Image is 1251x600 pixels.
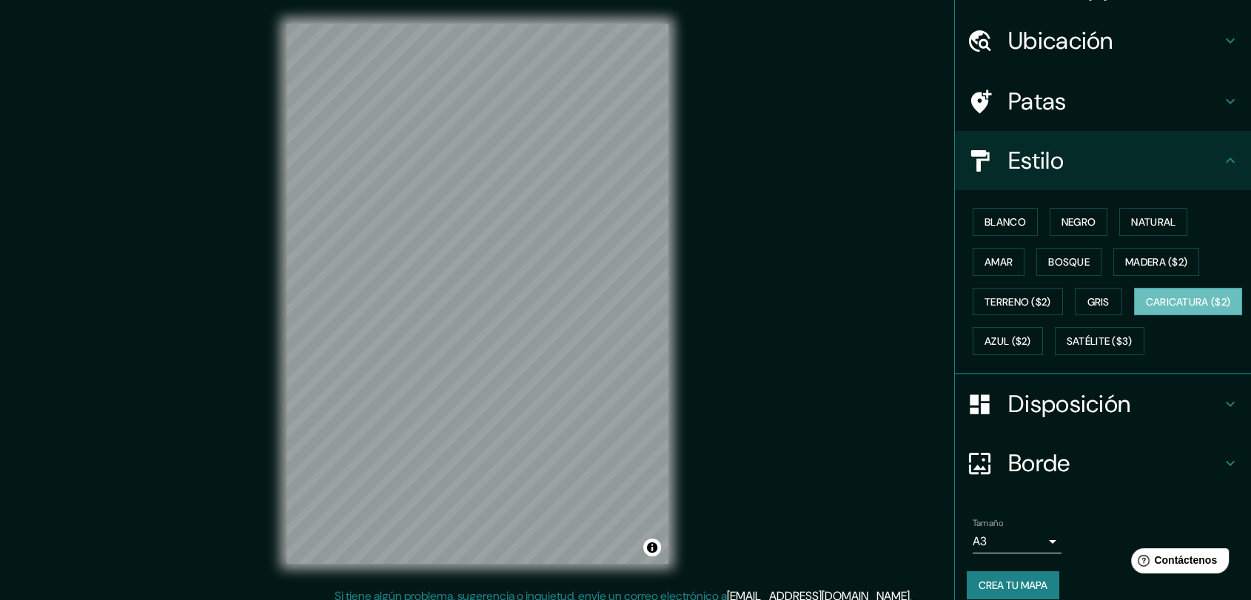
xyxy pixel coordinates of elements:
button: Bosque [1036,248,1101,276]
font: Satélite ($3) [1067,335,1133,348]
font: A3 [973,533,987,549]
font: Madera ($2) [1125,255,1187,269]
div: Estilo [955,131,1251,190]
div: Patas [955,72,1251,131]
font: Bosque [1048,255,1090,269]
font: Terreno ($2) [985,295,1051,309]
iframe: Lanzador de widgets de ayuda [1119,542,1235,584]
button: Gris [1075,288,1122,316]
canvas: Mapa [286,24,668,564]
button: Satélite ($3) [1055,327,1144,355]
button: Blanco [973,208,1038,236]
font: Caricatura ($2) [1146,295,1231,309]
button: Amar [973,248,1024,276]
font: Borde [1008,448,1070,479]
font: Disposición [1008,388,1130,419]
font: Tamaño [973,517,1003,529]
font: Estilo [1008,145,1064,176]
button: Negro [1050,208,1108,236]
button: Madera ($2) [1113,248,1199,276]
font: Crea tu mapa [979,579,1047,592]
font: Azul ($2) [985,335,1031,348]
font: Blanco [985,215,1026,229]
button: Activar o desactivar atribución [643,539,661,556]
button: Caricatura ($2) [1134,288,1243,316]
div: Ubicación [955,11,1251,70]
font: Natural [1131,215,1175,229]
font: Amar [985,255,1013,269]
button: Crea tu mapa [967,571,1059,599]
font: Gris [1087,295,1110,309]
button: Terreno ($2) [973,288,1063,316]
button: Natural [1119,208,1187,236]
div: A3 [973,530,1061,553]
div: Borde [955,434,1251,493]
div: Disposición [955,374,1251,434]
button: Azul ($2) [973,327,1043,355]
font: Negro [1061,215,1096,229]
font: Patas [1008,86,1067,117]
font: Ubicación [1008,25,1113,56]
